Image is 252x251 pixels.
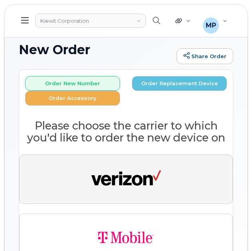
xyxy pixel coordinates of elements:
iframe: Messenger Launcher [217,216,246,245]
h2: Please choose the carrier to which you'd like to order the new device on [19,120,233,143]
a: Kiewit Corporation [35,14,146,28]
img: verizon-ab2890fd1dd4a6c9cf5f392cd2db4626a3dae38ee8226e09bcb5c993c4c79f81.png [91,161,161,197]
button: Order Accessory [25,91,120,106]
a: Share Order [177,48,233,64]
div: Quicklinks [170,13,196,29]
div: Mitchell Poe [197,13,233,29]
span: MP [206,21,216,30]
button: Order New Number [25,76,120,91]
h1: New Order [19,43,173,57]
button: Order Replacement Device [132,76,227,91]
